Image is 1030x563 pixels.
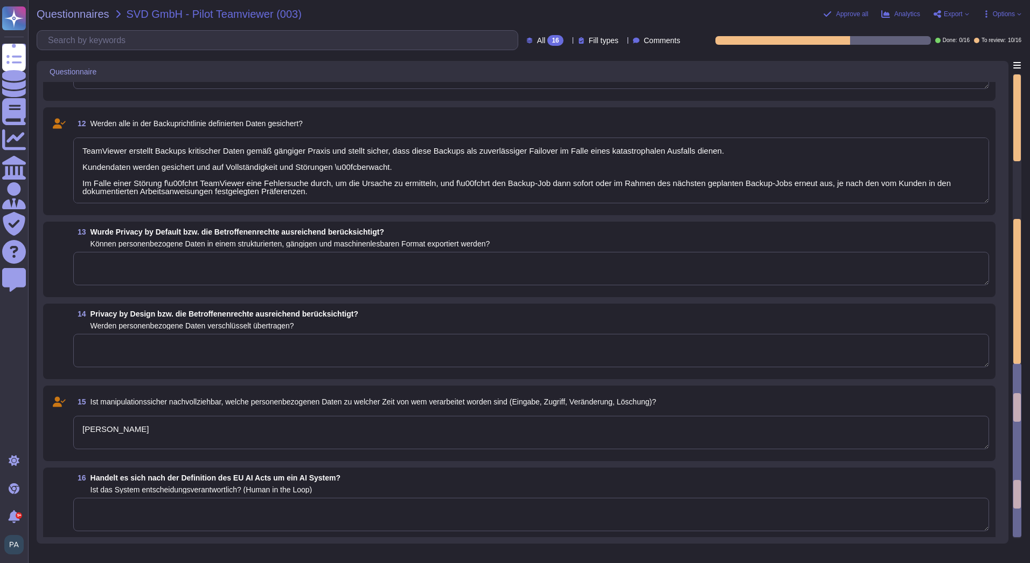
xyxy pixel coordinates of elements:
[43,31,518,50] input: Search by keywords
[91,321,294,330] span: Werden personenbezogene Daten verschlüsselt übertragen?
[91,485,312,494] span: Ist das System entscheidungsverantwortlich? (Human in the Loop)
[91,239,490,248] span: Können personenbezogene Daten in einem strukturierten, gängigen und maschinenlesbaren Format expo...
[537,37,546,44] span: All
[16,512,22,519] div: 9+
[91,310,358,318] span: Privacy by Design bzw. die Betroffenenrechte ausreichend berücksichtigt?
[37,9,109,19] span: Questionnaires
[589,37,618,44] span: Fill types
[73,228,86,236] span: 13
[881,10,920,18] button: Analytics
[982,38,1006,43] span: To review:
[127,9,302,19] span: SVD GmbH - Pilot Teamviewer (003)
[943,38,957,43] span: Done:
[644,37,680,44] span: Comments
[894,11,920,17] span: Analytics
[944,11,963,17] span: Export
[73,398,86,406] span: 15
[91,119,303,128] span: Werden alle in der Backuprichtlinie definierten Daten gesichert?
[73,120,86,127] span: 12
[959,38,969,43] span: 0 / 16
[73,310,86,318] span: 14
[1008,38,1021,43] span: 10 / 16
[73,138,989,203] textarea: TeamViewer erstellt Backups kritischer Daten gemäß gängiger Praxis und stellt sicher, dass diese ...
[91,228,384,236] span: Wurde Privacy by Default bzw. die Betroffenenrechte ausreichend berücksichtigt?
[4,535,24,554] img: user
[73,474,86,482] span: 16
[91,473,340,482] span: Handelt es sich nach der Definition des EU AI Acts um ein AI System?
[50,68,96,75] span: Questionnaire
[91,397,656,406] span: Ist manipulationssicher nachvollziehbar, welche personenbezogenen Daten zu welcher Zeit von wem v...
[836,11,868,17] span: Approve all
[73,416,989,449] textarea: [PERSON_NAME]
[993,11,1015,17] span: Options
[823,10,868,18] button: Approve all
[547,35,563,46] div: 16
[2,533,31,557] button: user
